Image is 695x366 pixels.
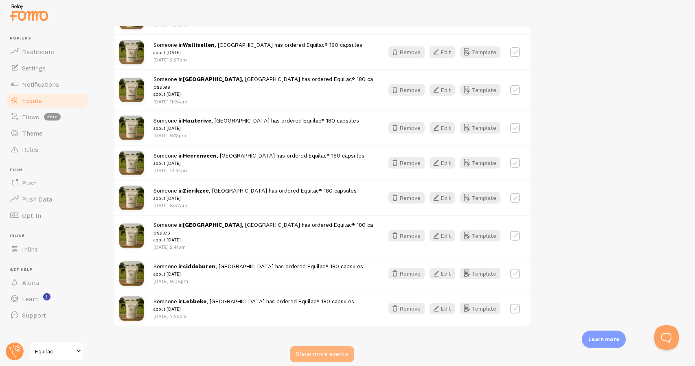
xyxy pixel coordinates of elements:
a: Theme [5,125,89,141]
div: Learn more [582,331,626,348]
img: equilac_caps.png [119,78,144,102]
a: Flows beta [5,109,89,125]
a: Notifications [5,76,89,92]
button: Edit [430,303,455,314]
span: Push [22,179,37,187]
small: about [DATE] [153,236,374,243]
a: Template [460,122,500,134]
button: Remove [388,84,425,96]
button: Remove [388,122,425,134]
button: Edit [430,122,455,134]
p: [DATE] 2:27pm [153,56,362,63]
strong: Hauterive [183,117,211,124]
a: Edit [430,84,460,96]
span: Rules [22,145,38,153]
a: Alerts [5,274,89,291]
span: Inline [22,245,38,253]
strong: siddeburen [183,263,215,270]
a: Rules [5,141,89,158]
img: equilac_caps.png [119,40,144,64]
img: fomo-relay-logo-orange.svg [9,2,49,23]
small: about [DATE] [153,49,362,56]
p: [DATE] 6:13pm [153,132,359,139]
span: Dashboard [22,48,55,56]
button: Remove [388,157,425,169]
a: Opt-In [5,207,89,224]
a: Settings [5,60,89,76]
a: Edit [430,157,460,169]
small: about [DATE] [153,270,363,278]
span: Opt-In [22,211,41,219]
img: equilac_caps.png [119,261,144,286]
button: Edit [430,268,455,279]
img: equilac_caps.png [119,224,144,248]
img: equilac_caps.png [119,151,144,175]
a: Events [5,92,89,109]
button: Edit [430,46,455,58]
a: Inline [5,241,89,257]
span: Someone in , [GEOGRAPHIC_DATA] has ordered Equilac® 180 capsules [153,221,374,244]
a: Edit [430,303,460,314]
a: Equilac [29,342,84,361]
button: Edit [430,157,455,169]
p: [DATE] 8:57am [153,202,357,209]
button: Template [460,46,500,58]
span: beta [44,113,61,121]
strong: Wallisellen [183,41,215,48]
strong: Lebbeke [183,298,206,305]
button: Template [460,303,500,314]
button: Edit [430,230,455,241]
strong: [GEOGRAPHIC_DATA] [183,221,242,228]
small: about [DATE] [153,195,357,202]
iframe: Help Scout Beacon - Open [654,325,679,350]
span: Flows [22,113,39,121]
a: Learn [5,291,89,307]
span: Events [22,96,42,105]
span: Someone in , [GEOGRAPHIC_DATA] has ordered Equilac® 180 capsules [153,152,364,167]
span: Someone in , [GEOGRAPHIC_DATA] has ordered Equilac® 180 capsules [153,298,354,313]
small: about [DATE] [153,160,364,167]
img: equilac_caps.png [119,186,144,210]
img: equilac_caps.png [119,116,144,140]
a: Push [5,175,89,191]
span: Someone in , [GEOGRAPHIC_DATA] has ordered Equilac® 180 capsules [153,117,359,132]
p: [DATE] 11:24am [153,98,374,105]
span: Push Data [22,195,53,203]
span: Support [22,311,46,319]
a: Support [5,307,89,323]
button: Remove [388,46,425,58]
small: about [DATE] [153,125,359,132]
button: Remove [388,230,425,241]
button: Edit [430,84,455,96]
img: equilac_caps.png [119,296,144,321]
svg: <p>Watch New Feature Tutorials!</p> [43,293,50,300]
small: about [DATE] [153,90,374,98]
button: Remove [388,268,425,279]
strong: [GEOGRAPHIC_DATA] [183,75,242,83]
a: Dashboard [5,44,89,60]
span: Someone in , [GEOGRAPHIC_DATA] has ordered Equilac® 180 capsules [153,75,374,98]
span: Someone in , [GEOGRAPHIC_DATA] has ordered Equilac® 180 capsules [153,187,357,202]
span: Equilac [35,346,74,356]
small: about [DATE] [153,305,354,313]
p: [DATE] 12:44pm [153,167,364,174]
button: Template [460,192,500,204]
span: Alerts [22,278,39,287]
span: Push [10,167,89,173]
span: Inline [10,233,89,239]
button: Template [460,268,500,279]
span: Learn [22,295,39,303]
button: Edit [430,192,455,204]
span: Someone in , [GEOGRAPHIC_DATA] has ordered Equilac® 180 capsules [153,41,362,56]
button: Template [460,84,500,96]
a: Push Data [5,191,89,207]
a: Edit [430,268,460,279]
span: Notifications [22,80,59,88]
button: Template [460,230,500,241]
